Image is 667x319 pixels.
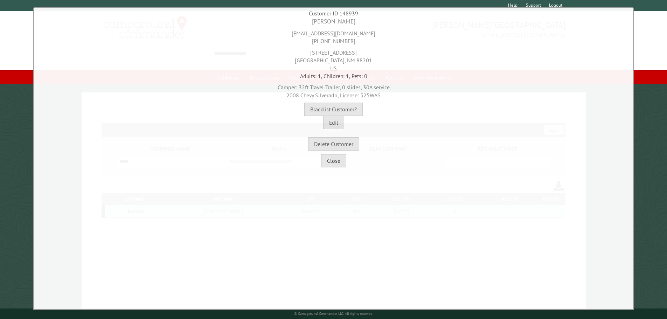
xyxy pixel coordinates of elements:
button: Edit [323,116,344,129]
button: Close [321,154,346,167]
button: Blacklist Customer? [304,103,363,116]
div: [STREET_ADDRESS] [GEOGRAPHIC_DATA], NM 88201 US [36,45,631,72]
div: Camper: 32ft Travel Trailer, 0 slides, 30A service [36,80,631,99]
span: 2008 Chevy Silverado, License: 525WAS [286,92,381,99]
button: Delete Customer [308,137,359,151]
div: [PERSON_NAME] [36,17,631,26]
small: © Campground Commander LLC. All rights reserved. [294,311,373,316]
div: Adults: 1, Children: 1, Pets: 0 [36,72,631,80]
div: Customer ID 148939 [36,9,631,17]
div: [EMAIL_ADDRESS][DOMAIN_NAME] [PHONE_NUMBER] [36,26,631,45]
